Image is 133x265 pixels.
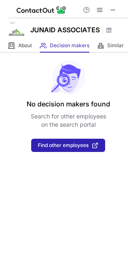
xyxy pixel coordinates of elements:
[8,20,25,37] img: 0bec5858c98d6bc99ce30bf6cb92f8e0
[38,142,89,148] span: Find other employees
[50,42,89,49] span: Decision makers
[30,25,100,35] h1: JUNAID ASSOCIATES
[17,5,66,15] img: ContactOut v5.3.10
[50,61,86,94] img: No leads found
[31,112,106,129] p: Search for other employees on the search portal
[31,139,105,152] button: Find other employees
[107,42,124,49] span: Similar
[27,99,110,109] header: No decision makers found
[18,42,32,49] span: About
